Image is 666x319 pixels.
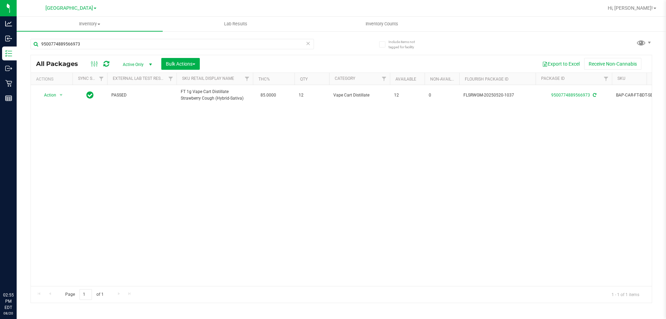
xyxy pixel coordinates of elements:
[395,77,416,82] a: Available
[5,50,12,57] inline-svg: Inventory
[541,76,565,81] a: Package ID
[78,76,105,81] a: Sync Status
[241,73,253,85] a: Filter
[165,73,177,85] a: Filter
[257,90,280,100] span: 85.0000
[465,77,509,82] a: Flourish Package ID
[215,21,257,27] span: Lab Results
[17,17,163,31] a: Inventory
[96,73,107,85] a: Filter
[113,76,167,81] a: External Lab Test Result
[166,61,195,67] span: Bulk Actions
[3,292,14,311] p: 02:55 PM EDT
[161,58,200,70] button: Bulk Actions
[606,289,645,300] span: 1 - 1 of 1 items
[608,5,653,11] span: Hi, [PERSON_NAME]!
[111,92,172,99] span: PASSED
[306,39,310,48] span: Clear
[463,92,531,99] span: FLSRWGM-20250520-1037
[5,65,12,72] inline-svg: Outbound
[600,73,612,85] a: Filter
[45,5,93,11] span: [GEOGRAPHIC_DATA]
[309,17,455,31] a: Inventory Counts
[356,21,408,27] span: Inventory Counts
[5,35,12,42] inline-svg: Inbound
[299,92,325,99] span: 12
[429,92,455,99] span: 0
[163,17,309,31] a: Lab Results
[3,311,14,316] p: 08/20
[551,93,590,98] a: 9500774889566973
[57,90,66,100] span: select
[5,20,12,27] inline-svg: Analytics
[38,90,57,100] span: Action
[430,77,461,82] a: Non-Available
[181,89,249,102] span: FT 1g Vape Cart Distillate Strawberry Cough (Hybrid-Sativa)
[300,77,308,82] a: Qty
[5,95,12,102] inline-svg: Reports
[538,58,584,70] button: Export to Excel
[394,92,420,99] span: 12
[182,76,234,81] a: Sku Retail Display Name
[7,263,28,284] iframe: Resource center
[31,39,314,49] input: Search Package ID, Item Name, SKU, Lot or Part Number...
[617,76,625,81] a: SKU
[17,21,163,27] span: Inventory
[592,93,596,98] span: Sync from Compliance System
[258,77,270,82] a: THC%
[36,77,70,82] div: Actions
[388,39,423,50] span: Include items not tagged for facility
[335,76,355,81] a: Category
[5,80,12,87] inline-svg: Retail
[584,58,641,70] button: Receive Non-Cannabis
[36,60,85,68] span: All Packages
[333,92,386,99] span: Vape Cart Distillate
[59,289,109,300] span: Page of 1
[86,90,94,100] span: In Sync
[79,289,92,300] input: 1
[378,73,390,85] a: Filter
